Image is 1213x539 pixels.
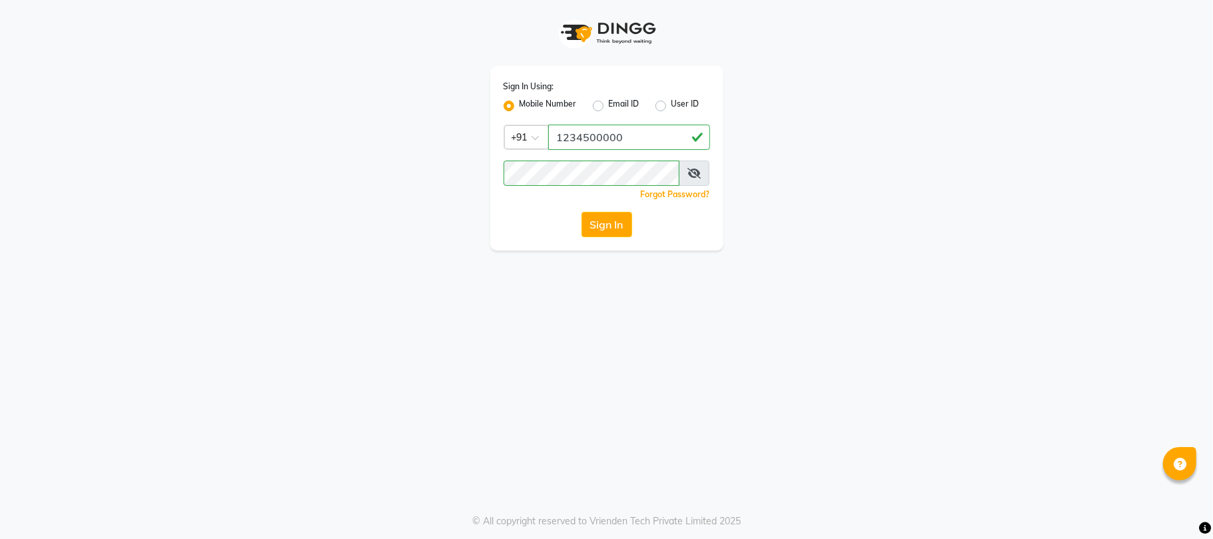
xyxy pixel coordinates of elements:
a: Forgot Password? [641,189,710,199]
button: Sign In [582,212,632,237]
input: Username [548,125,710,150]
label: Mobile Number [520,98,577,114]
input: Username [504,161,679,186]
label: Sign In Using: [504,81,554,93]
img: logo1.svg [554,13,660,53]
label: Email ID [609,98,639,114]
label: User ID [671,98,699,114]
